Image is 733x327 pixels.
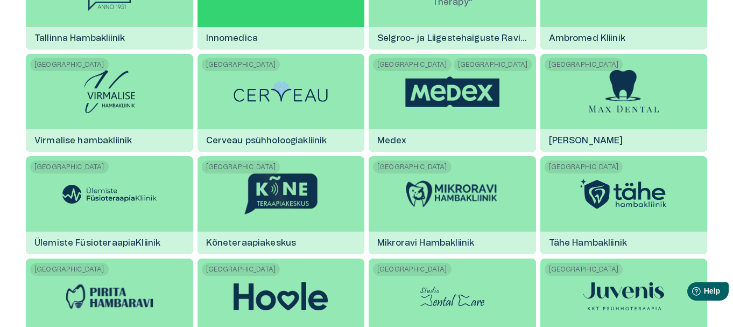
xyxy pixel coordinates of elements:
h6: Cerveau psühholoogiakliinik [198,126,336,155]
span: [GEOGRAPHIC_DATA] [545,161,623,173]
h6: Kõneteraapiakeskus [198,228,305,258]
img: Pirita Hambaravi logo [62,281,157,312]
h6: Tähe Hambakliinik [540,228,636,258]
img: Juvenis psühhoteraapiakeskus logo [583,282,664,311]
a: [GEOGRAPHIC_DATA][GEOGRAPHIC_DATA]Medex logoMedex [369,54,536,152]
img: Kõneteraapiakeskus logo [243,172,319,215]
span: [GEOGRAPHIC_DATA] [30,263,109,276]
a: [GEOGRAPHIC_DATA]Mikroravi Hambakliinik logoMikroravi Hambakliinik [369,156,536,254]
h6: Virmalise hambakliinik [26,126,140,155]
iframe: Help widget launcher [649,278,733,308]
h6: Ambromed Kliinik [540,24,634,53]
span: [GEOGRAPHIC_DATA] [202,58,280,71]
span: [GEOGRAPHIC_DATA] [545,263,623,276]
img: Tähe Hambakliinik logo [576,176,671,212]
h6: Ülemiste FüsioteraapiaKliinik [26,228,169,258]
img: Max Dental logo [589,70,659,113]
img: Ülemiste FüsioteraapiaKliinik logo [62,185,157,204]
a: [GEOGRAPHIC_DATA]Cerveau psühholoogiakliinik logoCerveau psühholoogiakliinik [198,54,365,152]
img: Medex logo [405,76,499,107]
a: [GEOGRAPHIC_DATA]Ülemiste FüsioteraapiaKliinik logoÜlemiste FüsioteraapiaKliinik [26,156,193,254]
span: [GEOGRAPHIC_DATA] [373,161,452,173]
h6: Selgroo- ja Liigestehaiguste Ravikeskus "[PERSON_NAME] Therapy" [369,24,536,53]
span: [GEOGRAPHIC_DATA] [373,263,452,276]
span: [GEOGRAPHIC_DATA] [373,58,452,71]
h6: Innomedica [198,24,267,53]
img: Mikroravi Hambakliinik logo [405,179,499,209]
a: [GEOGRAPHIC_DATA]Virmalise hambakliinik logoVirmalise hambakliinik [26,54,193,152]
h6: Medex [369,126,415,155]
img: Hoole logo [234,282,328,310]
a: [GEOGRAPHIC_DATA]Kõneteraapiakeskus logoKõneteraapiakeskus [198,156,365,254]
span: [GEOGRAPHIC_DATA] [30,161,109,173]
h6: [PERSON_NAME] [540,126,632,155]
span: [GEOGRAPHIC_DATA] [454,58,532,71]
span: [GEOGRAPHIC_DATA] [202,161,280,173]
span: [GEOGRAPHIC_DATA] [545,58,623,71]
img: Virmalise hambakliinik logo [84,70,135,113]
img: Cerveau psühholoogiakliinik logo [234,81,328,102]
h6: Mikroravi Hambakliinik [369,228,483,258]
a: [GEOGRAPHIC_DATA]Tähe Hambakliinik logoTähe Hambakliinik [540,156,708,254]
span: [GEOGRAPHIC_DATA] [30,58,109,71]
span: [GEOGRAPHIC_DATA] [202,263,280,276]
h6: Tallinna Hambakliinik [26,24,133,53]
img: Studio Dental logo [412,280,492,312]
a: [GEOGRAPHIC_DATA]Max Dental logo[PERSON_NAME] [540,54,708,152]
